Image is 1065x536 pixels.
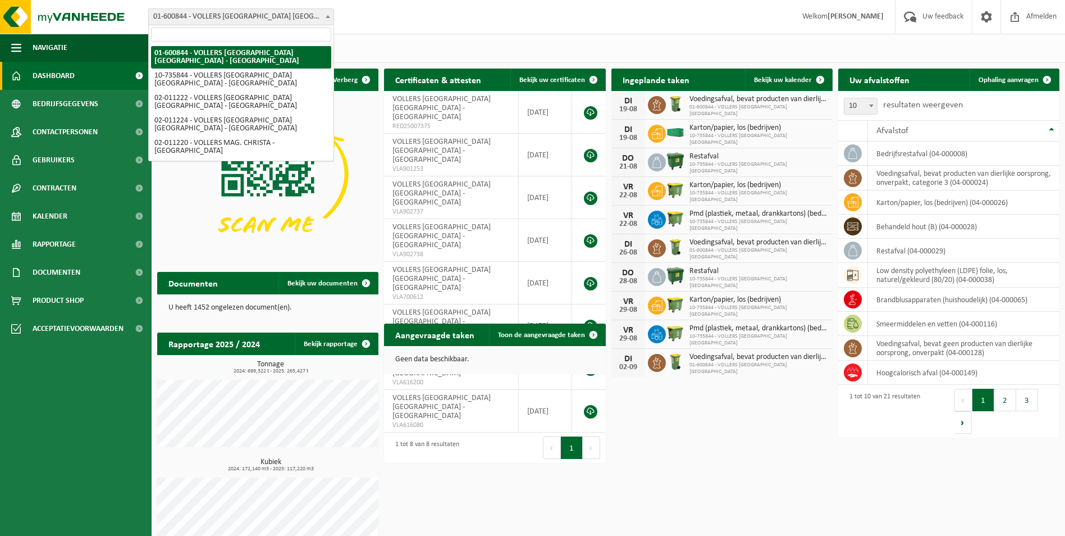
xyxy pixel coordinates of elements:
[617,335,639,343] div: 29-08
[384,324,486,346] h2: Aangevraagde taken
[519,76,585,84] span: Bekijk uw certificaten
[543,437,561,459] button: Previous
[689,247,827,261] span: 01-600844 - VOLLERS [GEOGRAPHIC_DATA] [GEOGRAPHIC_DATA]
[689,210,827,219] span: Pmd (plastiek, metaal, drankkartons) (bedrijven)
[392,378,509,387] span: VLA616200
[33,202,67,230] span: Kalender
[392,223,491,249] span: VOLLERS [GEOGRAPHIC_DATA] [GEOGRAPHIC_DATA] - [GEOGRAPHIC_DATA]
[163,458,378,472] h3: Kubiek
[745,69,831,91] a: Bekijk uw kalender
[519,219,573,262] td: [DATE]
[163,466,378,472] span: 2024: 172,140 m3 - 2025: 117,220 m3
[392,207,509,216] span: VLA902737
[33,90,98,118] span: Bedrijfsgegevens
[519,390,573,433] td: [DATE]
[287,280,358,287] span: Bekijk uw documenten
[33,118,98,146] span: Contactpersonen
[392,250,509,259] span: VLA902738
[392,293,509,302] span: VLA700612
[617,355,639,364] div: DI
[689,362,827,375] span: 01-600844 - VOLLERS [GEOGRAPHIC_DATA] [GEOGRAPHIC_DATA]
[828,12,884,21] strong: [PERSON_NAME]
[617,134,639,142] div: 19-08
[617,154,639,163] div: DO
[868,263,1059,288] td: low density polyethyleen (LDPE) folie, los, naturel/gekleurd (80/20) (04-000038)
[689,152,827,161] span: Restafval
[324,69,377,91] button: Verberg
[844,388,920,435] div: 1 tot 10 van 21 resultaten
[33,230,76,258] span: Rapportage
[151,91,331,113] li: 02-011222 - VOLLERS [GEOGRAPHIC_DATA] [GEOGRAPHIC_DATA] - [GEOGRAPHIC_DATA]
[384,69,492,90] h2: Certificaten & attesten
[390,435,459,460] div: 1 tot 8 van 8 resultaten
[519,134,573,176] td: [DATE]
[392,165,509,174] span: VLA901253
[295,333,377,355] a: Bekijk rapportage
[954,411,972,434] button: Next
[666,152,685,171] img: WB-1100-HPE-GN-04
[157,91,378,257] img: Download de VHEPlus App
[868,336,1059,361] td: voedingsafval, bevat geen producten van dierlijke oorsprong, onverpakt (04-000128)
[392,180,491,207] span: VOLLERS [GEOGRAPHIC_DATA] [GEOGRAPHIC_DATA] - [GEOGRAPHIC_DATA]
[392,308,491,335] span: VOLLERS [GEOGRAPHIC_DATA] [GEOGRAPHIC_DATA] - [GEOGRAPHIC_DATA]
[883,101,963,110] label: resultaten weergeven
[33,174,76,202] span: Contracten
[617,297,639,306] div: VR
[617,163,639,171] div: 21-08
[689,324,827,333] span: Pmd (plastiek, metaal, drankkartons) (bedrijven)
[617,306,639,314] div: 29-08
[689,95,827,104] span: Voedingsafval, bevat producten van dierlijke oorsprong, onverpakt, categorie 3
[617,278,639,285] div: 28-08
[689,161,827,175] span: 10-735844 - VOLLERS [GEOGRAPHIC_DATA] [GEOGRAPHIC_DATA]
[617,220,639,228] div: 22-08
[689,104,827,117] span: 01-600844 - VOLLERS [GEOGRAPHIC_DATA] [GEOGRAPHIC_DATA]
[868,142,1059,166] td: bedrijfsrestafval (04-000008)
[583,437,600,459] button: Next
[489,324,605,346] a: Toon de aangevraagde taken
[666,295,685,314] img: WB-1100-HPE-GN-50
[689,124,827,133] span: Karton/papier, los (bedrijven)
[868,239,1059,263] td: restafval (04-000029)
[666,128,685,138] img: HK-XC-40-GN-00
[1016,389,1038,411] button: 3
[979,76,1039,84] span: Ophaling aanvragen
[392,122,509,131] span: RED25007375
[168,304,367,312] p: U heeft 1452 ongelezen document(en).
[519,262,573,305] td: [DATE]
[689,296,827,305] span: Karton/papier, los (bedrijven)
[617,211,639,220] div: VR
[689,353,827,362] span: Voedingsafval, bevat producten van dierlijke oorsprong, onverpakt, categorie 3
[666,209,685,228] img: WB-1100-HPE-GN-50
[754,76,812,84] span: Bekijk uw kalender
[33,287,84,315] span: Product Shop
[278,272,377,294] a: Bekijk uw documenten
[617,249,639,257] div: 26-08
[392,266,491,292] span: VOLLERS [GEOGRAPHIC_DATA] [GEOGRAPHIC_DATA] - [GEOGRAPHIC_DATA]
[689,133,827,146] span: 10-735844 - VOLLERS [GEOGRAPHIC_DATA] [GEOGRAPHIC_DATA]
[689,238,827,247] span: Voedingsafval, bevat producten van dierlijke oorsprong, onverpakt, categorie 3
[157,333,271,355] h2: Rapportage 2025 / 2024
[972,389,994,411] button: 1
[689,267,827,276] span: Restafval
[617,97,639,106] div: DI
[689,305,827,318] span: 10-735844 - VOLLERS [GEOGRAPHIC_DATA] [GEOGRAPHIC_DATA]
[617,106,639,113] div: 19-08
[151,46,331,69] li: 01-600844 - VOLLERS [GEOGRAPHIC_DATA] [GEOGRAPHIC_DATA] - [GEOGRAPHIC_DATA]
[151,69,331,91] li: 10-735844 - VOLLERS [GEOGRAPHIC_DATA] [GEOGRAPHIC_DATA] - [GEOGRAPHIC_DATA]
[689,190,827,203] span: 10-735844 - VOLLERS [GEOGRAPHIC_DATA] [GEOGRAPHIC_DATA]
[392,95,491,121] span: VOLLERS [GEOGRAPHIC_DATA] [GEOGRAPHIC_DATA] - [GEOGRAPHIC_DATA]
[33,315,124,343] span: Acceptatievoorwaarden
[970,69,1058,91] a: Ophaling aanvragen
[148,8,334,25] span: 01-600844 - VOLLERS BELGIUM NV - ANTWERPEN
[666,324,685,343] img: WB-1100-HPE-GN-50
[561,437,583,459] button: 1
[163,361,378,374] h3: Tonnage
[33,62,75,90] span: Dashboard
[151,136,331,158] li: 02-011220 - VOLLERS MAG. CHRISTA - [GEOGRAPHIC_DATA]
[689,219,827,232] span: 10-735844 - VOLLERS [GEOGRAPHIC_DATA] [GEOGRAPHIC_DATA]
[844,98,877,115] span: 10
[617,240,639,249] div: DI
[954,389,972,411] button: Previous
[33,258,80,287] span: Documenten
[617,326,639,335] div: VR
